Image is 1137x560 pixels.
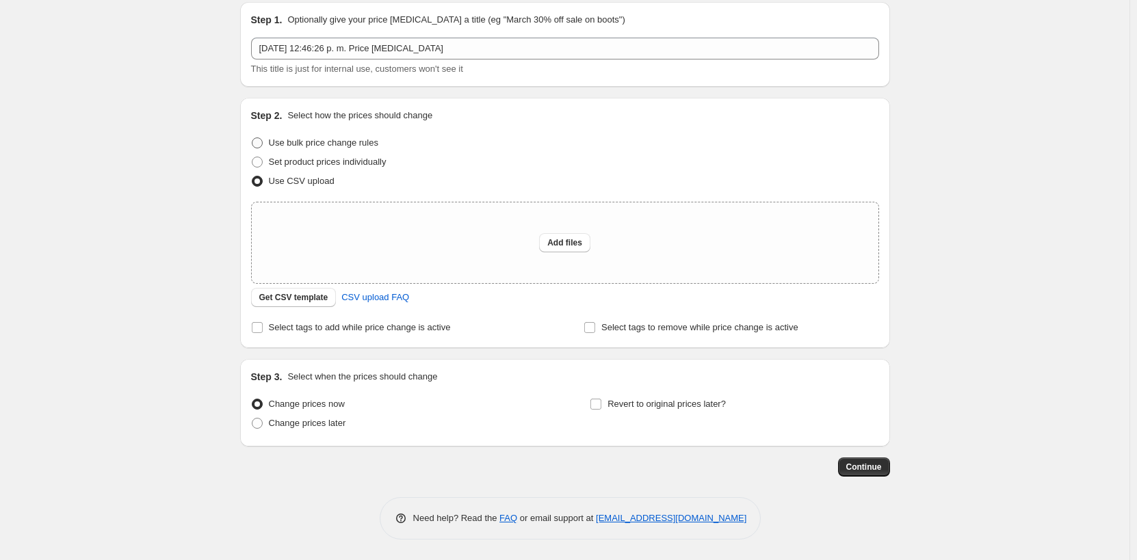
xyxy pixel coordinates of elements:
p: Select when the prices should change [287,370,437,384]
span: Set product prices individually [269,157,387,167]
span: Change prices later [269,418,346,428]
span: Change prices now [269,399,345,409]
button: Get CSV template [251,288,337,307]
span: Select tags to remove while price change is active [601,322,798,332]
span: Revert to original prices later? [607,399,726,409]
span: Continue [846,462,882,472]
span: CSV upload FAQ [341,291,409,304]
span: Need help? Read the [413,513,500,523]
h2: Step 2. [251,109,283,122]
a: [EMAIL_ADDRESS][DOMAIN_NAME] [596,513,746,523]
button: Continue [838,457,890,477]
span: Get CSV template [259,292,328,303]
span: or email support at [517,513,596,523]
span: Use bulk price change rules [269,137,378,148]
p: Optionally give your price [MEDICAL_DATA] a title (eg "March 30% off sale on boots") [287,13,625,27]
a: FAQ [499,513,517,523]
span: Add files [547,237,582,248]
h2: Step 3. [251,370,283,384]
button: Add files [539,233,590,252]
p: Select how the prices should change [287,109,432,122]
a: CSV upload FAQ [333,286,417,308]
span: Select tags to add while price change is active [269,322,451,332]
span: This title is just for internal use, customers won't see it [251,64,463,74]
input: 30% off holiday sale [251,38,879,59]
h2: Step 1. [251,13,283,27]
span: Use CSV upload [269,176,335,186]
